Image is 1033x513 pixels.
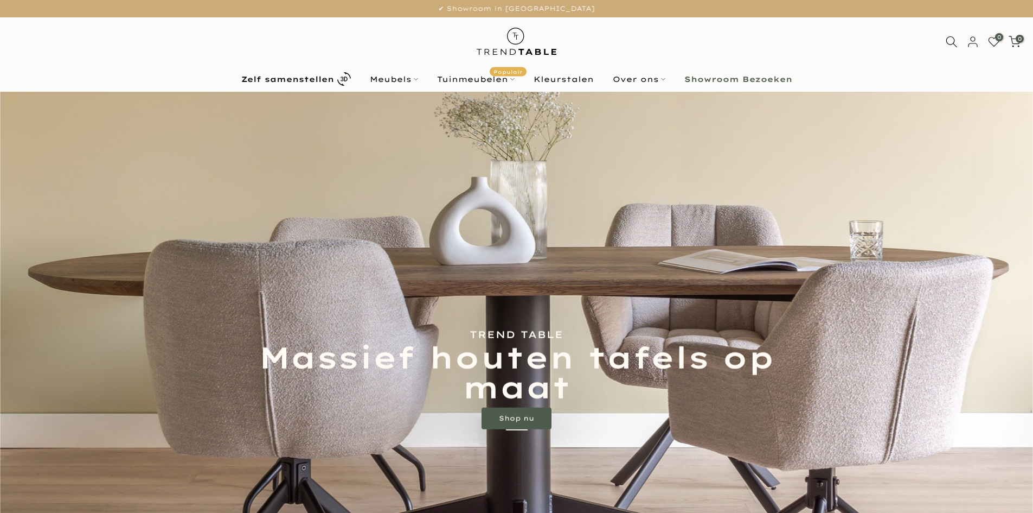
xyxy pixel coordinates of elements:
b: Zelf samenstellen [241,75,334,83]
span: Populair [490,67,527,76]
a: 0 [1009,36,1021,48]
span: 0 [1016,35,1024,43]
a: 0 [988,36,1000,48]
a: Showroom Bezoeken [675,73,801,86]
a: Zelf samenstellen [232,69,360,88]
b: Showroom Bezoeken [684,75,792,83]
p: ✔ Showroom in [GEOGRAPHIC_DATA] [14,3,1019,15]
span: 0 [995,33,1003,41]
img: trend-table [469,17,564,66]
a: Over ons [603,73,675,86]
iframe: toggle-frame [1,458,55,512]
a: Shop nu [482,408,551,429]
a: TuinmeubelenPopulair [427,73,524,86]
a: Meubels [360,73,427,86]
a: Kleurstalen [524,73,603,86]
